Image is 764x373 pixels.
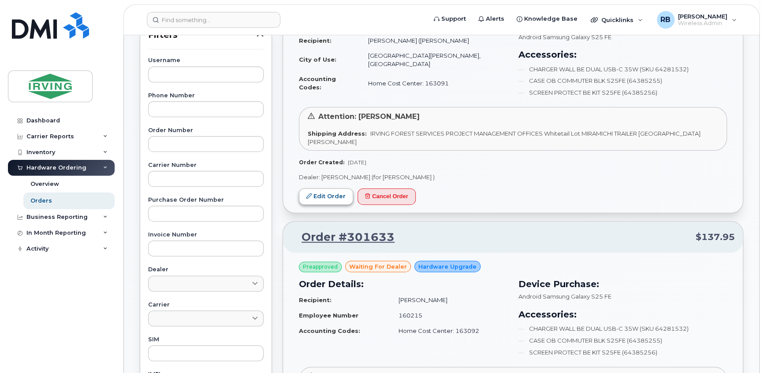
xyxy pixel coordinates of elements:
[299,277,508,291] h3: Order Details:
[148,58,264,63] label: Username
[678,20,727,27] span: Wireless Admin
[585,11,649,29] div: Quicklinks
[360,71,507,95] td: Home Cost Center: 163091
[299,327,360,334] strong: Accounting Codes:
[441,15,466,23] span: Support
[299,37,332,44] strong: Recipient:
[148,302,264,308] label: Carrier
[518,293,611,300] span: Android Samsung Galaxy S25 FE
[472,10,511,28] a: Alerts
[148,267,264,273] label: Dealer
[518,348,727,357] li: SCREEN PROTECT BE KIT S25FE (64385256)
[518,308,727,321] h3: Accessories:
[696,231,735,244] span: $137.95
[391,292,508,308] td: [PERSON_NAME]
[299,188,353,205] a: Edit Order
[428,10,472,28] a: Support
[518,77,727,85] li: CASE OB COMMUTER BLK S25FE (64385255)
[308,130,367,137] strong: Shipping Address:
[518,277,727,291] h3: Device Purchase:
[148,93,264,99] label: Phone Number
[486,15,504,23] span: Alerts
[511,10,584,28] a: Knowledge Base
[360,33,507,48] td: [PERSON_NAME] ([PERSON_NAME]
[349,262,407,271] span: waiting for dealer
[308,130,701,145] span: IRVING FOREST SERVICES PROJECT MANAGEMENT OFFICES Whitetail Lot MIRAMICHI TRAILER [GEOGRAPHIC_DAT...
[518,89,727,97] li: SCREEN PROTECT BE KIT S25FE (64385256)
[524,15,578,23] span: Knowledge Base
[418,262,477,271] span: Hardware Upgrade
[318,112,420,121] span: Attention: [PERSON_NAME]
[358,188,416,205] button: Cancel Order
[518,48,727,61] h3: Accessories:
[299,159,344,166] strong: Order Created:
[348,159,366,166] span: [DATE]
[299,75,336,91] strong: Accounting Codes:
[148,197,264,203] label: Purchase Order Number
[147,12,280,28] input: Find something...
[518,33,611,41] span: Android Samsung Galaxy S25 FE
[360,48,507,71] td: [GEOGRAPHIC_DATA][PERSON_NAME], [GEOGRAPHIC_DATA]
[299,312,358,319] strong: Employee Number
[518,325,727,333] li: CHARGER WALL BE DUAL USB-C 35W (SKU 64281532)
[299,173,727,181] p: Dealer: [PERSON_NAME] (for [PERSON_NAME] )
[391,323,508,339] td: Home Cost Center: 163092
[148,128,264,133] label: Order Number
[299,56,336,63] strong: City of Use:
[678,13,727,20] span: [PERSON_NAME]
[518,336,727,345] li: CASE OB COMMUTER BLK S25FE (64385255)
[391,308,508,323] td: 160215
[303,263,338,271] span: Preapproved
[148,162,264,168] label: Carrier Number
[518,65,727,74] li: CHARGER WALL BE DUAL USB-C 35W (SKU 64281532)
[651,11,743,29] div: Roberts, Brad
[601,16,634,23] span: Quicklinks
[148,232,264,238] label: Invoice Number
[299,296,332,303] strong: Recipient:
[291,229,395,245] a: Order #301633
[660,15,671,25] span: RB
[148,337,264,343] label: SIM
